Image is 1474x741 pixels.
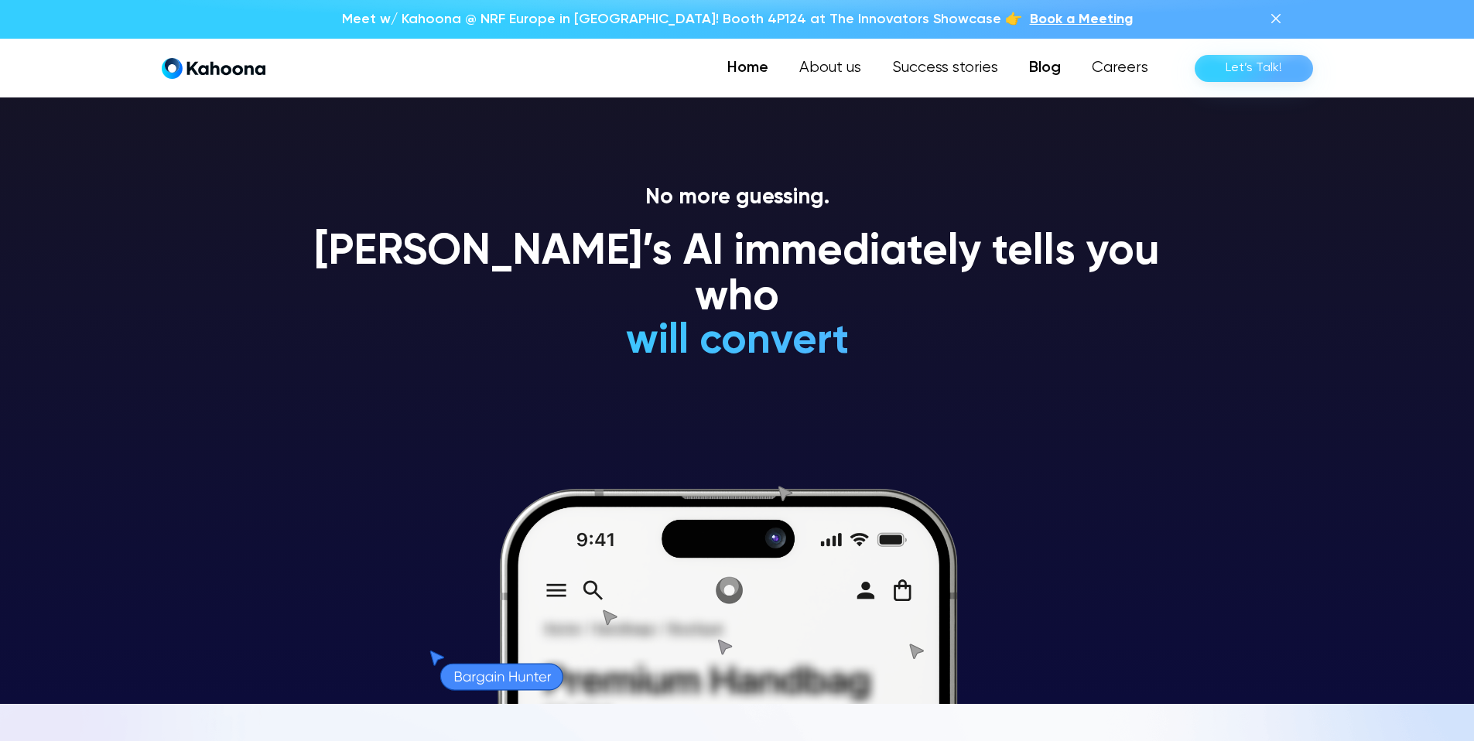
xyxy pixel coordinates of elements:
[296,185,1178,211] p: No more guessing.
[1226,56,1282,80] div: Let’s Talk!
[1030,12,1133,26] span: Book a Meeting
[1030,9,1133,29] a: Book a Meeting
[296,230,1178,322] h1: [PERSON_NAME]’s AI immediately tells you who
[877,53,1014,84] a: Success stories
[162,57,265,80] a: home
[712,53,784,84] a: Home
[509,319,965,364] h1: will convert
[342,9,1022,29] p: Meet w/ Kahoona @ NRF Europe in [GEOGRAPHIC_DATA]! Booth 4P124 at The Innovators Showcase 👉
[1014,53,1076,84] a: Blog
[784,53,877,84] a: About us
[1076,53,1164,84] a: Careers
[1195,55,1313,82] a: Let’s Talk!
